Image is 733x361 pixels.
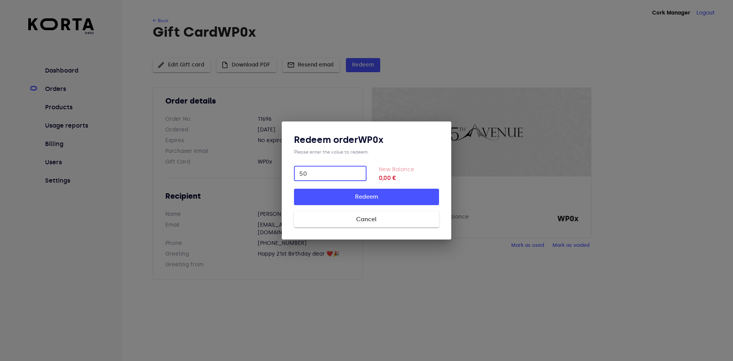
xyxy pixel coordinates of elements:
[294,149,439,155] div: Please enter the value to redeem:
[294,189,439,205] button: Redeem
[306,192,427,202] span: Redeem
[294,134,439,146] h3: Redeem order WP0x
[294,211,439,227] button: Cancel
[379,166,414,173] label: New Balance
[306,214,427,224] span: Cancel
[379,173,439,183] strong: 0,00 €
